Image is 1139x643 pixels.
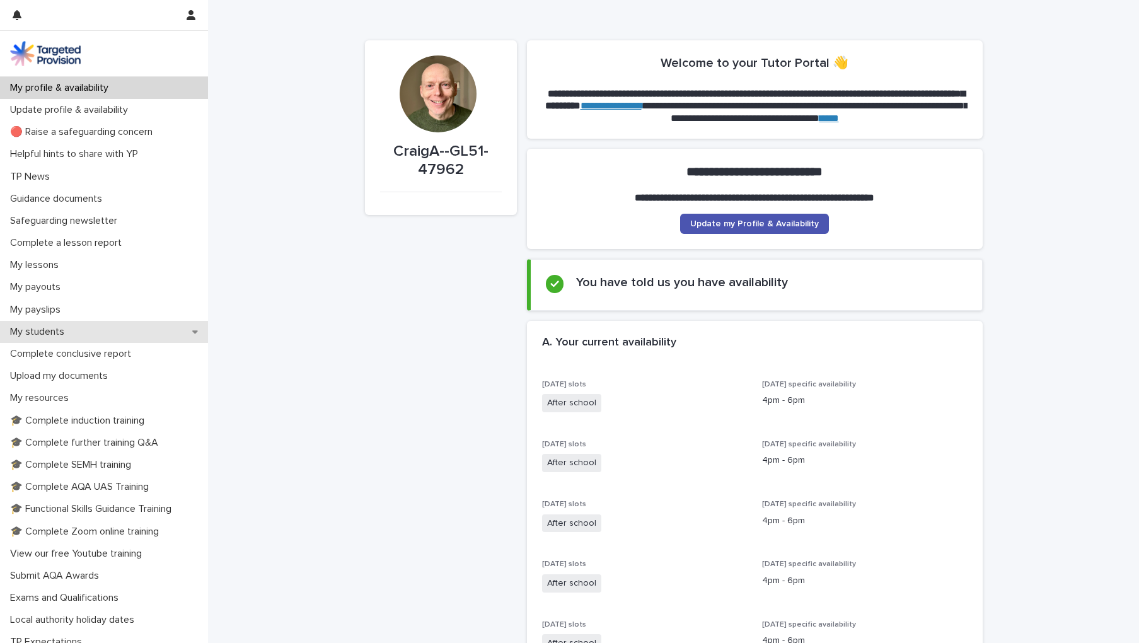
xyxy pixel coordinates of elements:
[690,219,819,228] span: Update my Profile & Availability
[762,501,856,508] span: [DATE] specific availability
[5,370,118,382] p: Upload my documents
[542,381,586,388] span: [DATE] slots
[542,574,601,593] span: After school
[5,237,132,249] p: Complete a lesson report
[5,570,109,582] p: Submit AQA Awards
[5,259,69,271] p: My lessons
[542,336,676,350] h2: A. Your current availability
[5,348,141,360] p: Complete conclusive report
[5,215,127,227] p: Safeguarding newsletter
[680,214,829,234] a: Update my Profile & Availability
[5,82,119,94] p: My profile & availability
[762,381,856,388] span: [DATE] specific availability
[542,454,601,472] span: After school
[5,592,129,604] p: Exams and Qualifications
[5,614,144,626] p: Local authority holiday dates
[762,574,968,588] p: 4pm - 6pm
[542,621,586,629] span: [DATE] slots
[5,415,154,427] p: 🎓 Complete induction training
[5,481,159,493] p: 🎓 Complete AQA UAS Training
[380,142,502,179] p: CraigA--GL51-47962
[762,454,968,467] p: 4pm - 6pm
[5,526,169,538] p: 🎓 Complete Zoom online training
[762,441,856,448] span: [DATE] specific availability
[661,55,848,71] h2: Welcome to your Tutor Portal 👋
[5,171,60,183] p: TP News
[576,275,788,290] h2: You have told us you have availability
[5,503,182,515] p: 🎓 Functional Skills Guidance Training
[542,560,586,568] span: [DATE] slots
[5,392,79,404] p: My resources
[5,126,163,138] p: 🔴 Raise a safeguarding concern
[762,394,968,407] p: 4pm - 6pm
[5,281,71,293] p: My payouts
[542,514,601,533] span: After school
[5,326,74,338] p: My students
[542,441,586,448] span: [DATE] slots
[5,148,148,160] p: Helpful hints to share with YP
[5,104,138,116] p: Update profile & availability
[5,459,141,471] p: 🎓 Complete SEMH training
[762,560,856,568] span: [DATE] specific availability
[5,548,152,560] p: View our free Youtube training
[542,394,601,412] span: After school
[762,514,968,528] p: 4pm - 6pm
[762,621,856,629] span: [DATE] specific availability
[10,41,81,66] img: M5nRWzHhSzIhMunXDL62
[542,501,586,508] span: [DATE] slots
[5,193,112,205] p: Guidance documents
[5,304,71,316] p: My payslips
[5,437,168,449] p: 🎓 Complete further training Q&A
